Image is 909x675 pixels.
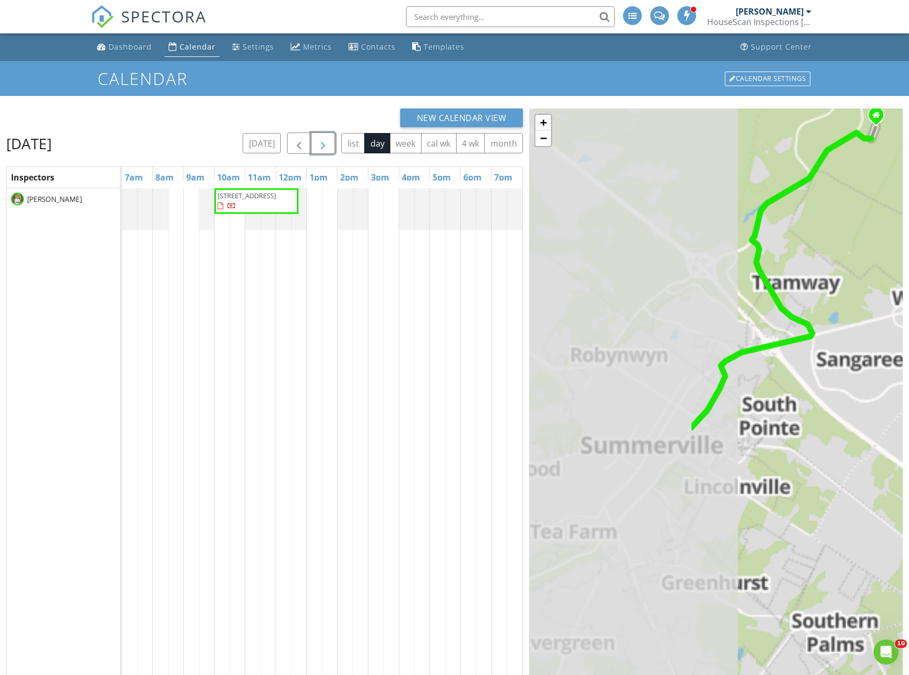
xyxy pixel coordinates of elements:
button: 4 wk [456,133,485,153]
div: Templates [424,42,464,52]
a: 7am [122,169,146,186]
a: 7pm [492,169,515,186]
div: Dashboard [109,42,152,52]
a: 12pm [276,169,304,186]
div: Support Center [751,42,812,52]
span: Inspectors [11,172,54,183]
a: Zoom out [535,130,551,146]
span: SPECTORA [121,5,207,27]
div: Contacts [361,42,396,52]
img: The Best Home Inspection Software - Spectora [91,5,114,28]
h2: [DATE] [6,133,52,154]
a: Zoom in [535,115,551,130]
button: month [484,133,523,153]
a: Dashboard [93,38,156,57]
button: [DATE] [243,133,281,153]
input: Search everything... [406,6,615,27]
a: 5pm [430,169,453,186]
img: img_9433.jpg [11,192,24,206]
a: Support Center [736,38,816,57]
a: 9am [184,169,207,186]
a: Metrics [286,38,336,57]
div: 234 Symphony Ave, Summerville SC 29486 [876,115,882,121]
button: Previous day [287,132,312,154]
button: day [364,133,390,153]
a: 10am [214,169,243,186]
div: Calendar [180,42,216,52]
a: Contacts [344,38,400,57]
button: Next day [311,132,336,154]
a: 2pm [338,169,361,186]
button: cal wk [421,133,457,153]
div: Metrics [303,42,332,52]
button: New Calendar View [400,109,523,127]
div: [PERSON_NAME] [736,6,804,17]
span: [PERSON_NAME] [25,194,84,204]
a: Calendar [164,38,220,57]
h1: Calendar [98,69,811,88]
a: 3pm [368,169,392,186]
span: [STREET_ADDRESS] [218,191,276,200]
a: 1pm [307,169,330,186]
a: Calendar Settings [724,70,811,87]
a: 4pm [399,169,423,186]
a: Settings [228,38,278,57]
div: HouseScan Inspections Charleston [707,17,811,27]
a: 11am [245,169,273,186]
a: 8am [153,169,176,186]
a: SPECTORA [91,14,207,36]
a: 6pm [461,169,484,186]
button: list [341,133,365,153]
a: Templates [408,38,469,57]
div: Settings [243,42,274,52]
iframe: Intercom live chat [874,640,899,665]
button: week [390,133,422,153]
div: Calendar Settings [725,71,810,86]
span: 10 [895,640,907,648]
